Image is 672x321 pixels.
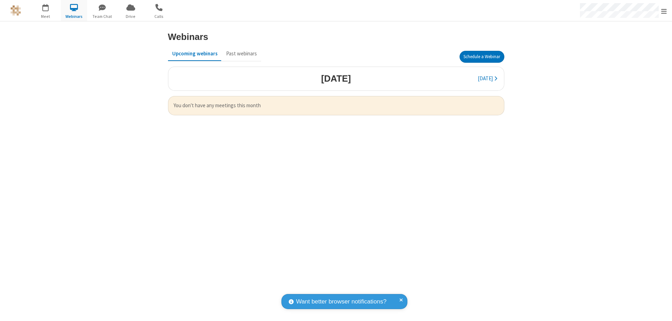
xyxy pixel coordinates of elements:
span: Want better browser notifications? [296,297,386,306]
span: Drive [118,13,144,20]
img: QA Selenium DO NOT DELETE OR CHANGE [10,5,21,16]
h3: Webinars [168,32,208,42]
span: Team Chat [89,13,115,20]
button: [DATE] [474,72,501,86]
h3: [DATE] [321,74,351,83]
span: Meet [33,13,59,20]
span: You don't have any meetings this month [174,102,499,110]
button: Upcoming webinars [168,47,222,60]
button: Past webinars [222,47,261,60]
span: Webinars [61,13,87,20]
button: Schedule a Webinar [460,51,504,63]
span: [DATE] [478,75,493,82]
span: Calls [146,13,172,20]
